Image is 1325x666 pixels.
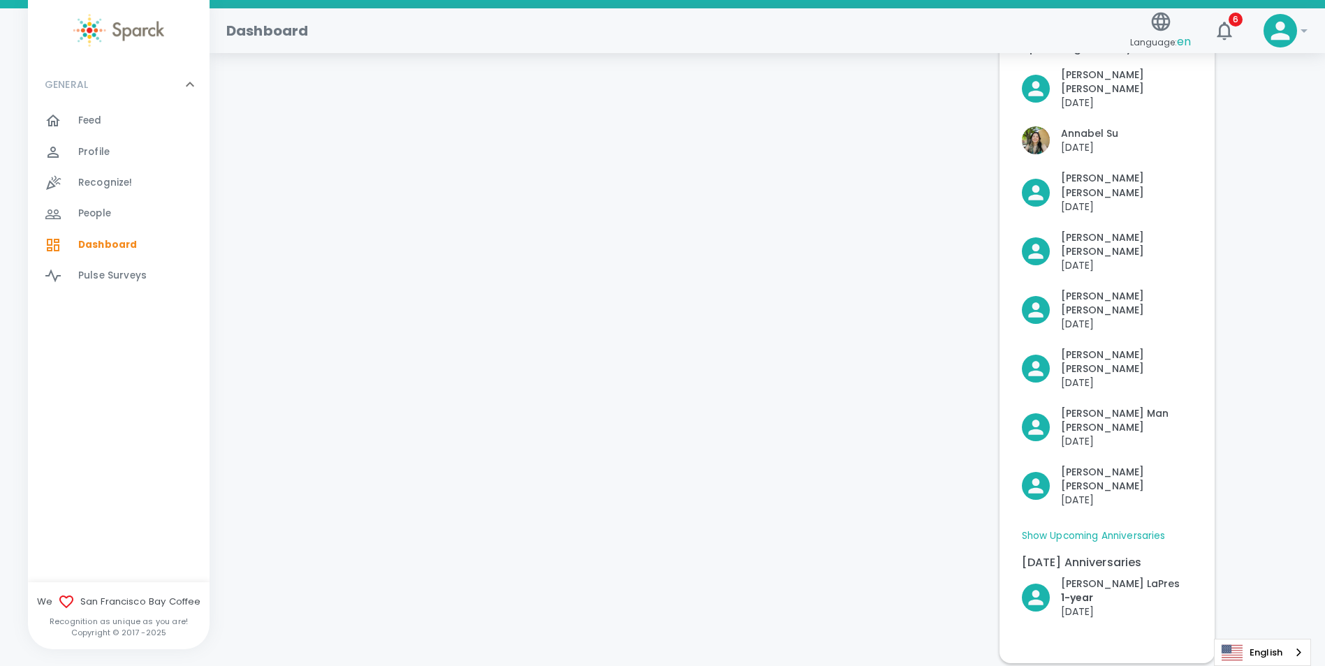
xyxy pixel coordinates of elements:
div: Click to Recognize! [1011,395,1192,448]
p: Copyright © 2017 - 2025 [28,627,210,638]
span: Language: [1130,33,1191,52]
a: Pulse Surveys [28,260,210,291]
p: [DATE] [1061,493,1192,507]
p: [DATE] [1061,96,1192,110]
p: [PERSON_NAME] [PERSON_NAME] [1061,348,1192,376]
div: GENERAL [28,105,210,297]
div: Click to Recognize! [1011,454,1192,507]
aside: Language selected: English [1214,639,1311,666]
a: People [28,198,210,229]
p: GENERAL [45,77,88,91]
button: Click to Recognize! [1022,348,1192,390]
span: Dashboard [78,238,137,252]
a: Sparck logo [28,14,210,47]
div: Click to Recognize! [1011,278,1192,331]
a: Dashboard [28,230,210,260]
p: [DATE] [1061,376,1192,390]
p: [PERSON_NAME] [PERSON_NAME] [1061,171,1192,199]
a: Recognize! [28,168,210,198]
p: [DATE] Anniversaries [1022,554,1192,571]
a: Profile [28,137,210,168]
p: [PERSON_NAME] [PERSON_NAME] [1061,465,1192,493]
span: Profile [78,145,110,159]
p: 1- year [1061,591,1180,605]
div: Click to Recognize! [1011,57,1192,110]
button: Click to Recognize! [1022,465,1192,507]
button: Click to Recognize! [1022,230,1192,272]
span: We San Francisco Bay Coffee [28,593,210,610]
p: [PERSON_NAME] [PERSON_NAME] [1061,230,1192,258]
p: [PERSON_NAME] [PERSON_NAME] [1061,289,1192,317]
button: Click to Recognize! [1022,171,1192,213]
span: en [1177,34,1191,50]
button: Click to Recognize! [1022,289,1192,331]
div: Click to Recognize! [1011,219,1192,272]
img: Picture of Annabel Su [1022,126,1050,154]
span: People [78,207,111,221]
button: Click to Recognize! [1022,68,1192,110]
p: [DATE] [1061,317,1192,331]
p: [PERSON_NAME] LaPres [1061,577,1180,591]
div: Click to Recognize! [1011,565,1180,619]
p: [DATE] [1061,200,1192,214]
p: [DATE] [1061,434,1192,448]
div: Click to Recognize! [1011,336,1192,390]
a: Show Upcoming Anniversaries [1022,529,1166,543]
p: [DATE] [1061,140,1118,154]
p: Recognition as unique as you are! [28,616,210,627]
button: Click to Recognize! [1022,406,1192,448]
p: [DATE] [1061,258,1192,272]
h1: Dashboard [226,20,308,42]
a: English [1215,639,1310,665]
img: Sparck logo [73,14,164,47]
span: Feed [78,114,102,128]
span: 6 [1229,13,1243,27]
p: Annabel Su [1061,126,1118,140]
div: Language [1214,639,1311,666]
p: [PERSON_NAME] Man [PERSON_NAME] [1061,406,1192,434]
span: Pulse Surveys [78,269,147,283]
div: GENERAL [28,64,210,105]
p: [DATE] [1061,605,1180,619]
div: Click to Recognize! [1011,115,1118,154]
div: Click to Recognize! [1011,160,1192,213]
button: Language:en [1125,6,1196,56]
button: Click to Recognize! [1022,126,1118,154]
a: Feed [28,105,210,136]
span: Recognize! [78,176,133,190]
button: 6 [1208,14,1241,47]
button: Click to Recognize! [1022,577,1180,619]
p: [PERSON_NAME] [PERSON_NAME] [1061,68,1192,96]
